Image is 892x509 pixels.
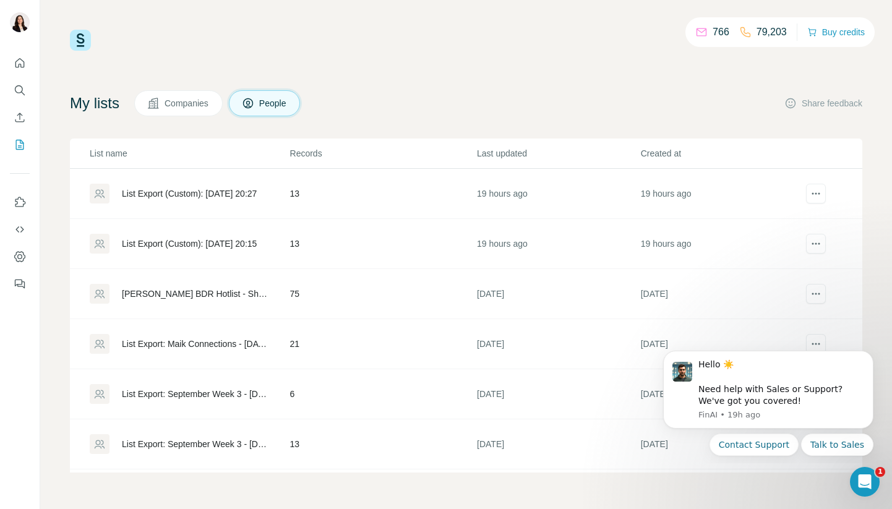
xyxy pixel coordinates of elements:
[476,369,640,419] td: [DATE]
[10,12,30,32] img: Avatar
[289,369,477,419] td: 6
[290,147,476,160] p: Records
[476,169,640,219] td: 19 hours ago
[806,334,826,354] button: actions
[10,191,30,213] button: Use Surfe on LinkedIn
[122,388,269,400] div: List Export: September Week 3 - [DATE] 20:53
[122,187,257,200] div: List Export (Custom): [DATE] 20:27
[289,169,477,219] td: 13
[259,97,288,109] span: People
[806,284,826,304] button: actions
[640,269,804,319] td: [DATE]
[10,106,30,129] button: Enrich CSV
[10,52,30,74] button: Quick start
[122,237,257,250] div: List Export (Custom): [DATE] 20:15
[476,419,640,469] td: [DATE]
[757,25,787,40] p: 79,203
[289,219,477,269] td: 13
[806,234,826,254] button: actions
[476,319,640,369] td: [DATE]
[784,97,862,109] button: Share feedback
[477,147,640,160] p: Last updated
[640,369,804,419] td: [DATE]
[875,467,885,477] span: 1
[289,419,477,469] td: 13
[165,97,210,109] span: Companies
[289,319,477,369] td: 21
[10,79,30,101] button: Search
[807,24,865,41] button: Buy credits
[645,340,892,463] iframe: Intercom notifications message
[10,134,30,156] button: My lists
[289,269,477,319] td: 75
[70,93,119,113] h4: My lists
[806,184,826,203] button: actions
[640,169,804,219] td: 19 hours ago
[640,319,804,369] td: [DATE]
[122,438,269,450] div: List Export: September Week 3 - [DATE] 19:26
[476,219,640,269] td: 19 hours ago
[122,338,269,350] div: List Export: Maik Connections - [DATE] 14:50
[90,147,289,160] p: List name
[10,273,30,295] button: Feedback
[10,246,30,268] button: Dashboard
[640,419,804,469] td: [DATE]
[641,147,804,160] p: Created at
[70,30,91,51] img: Surfe Logo
[10,218,30,241] button: Use Surfe API
[850,467,880,497] iframe: Intercom live chat
[713,25,729,40] p: 766
[122,288,269,300] div: [PERSON_NAME] BDR Hotlist - Sheet20
[640,219,804,269] td: 19 hours ago
[476,269,640,319] td: [DATE]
